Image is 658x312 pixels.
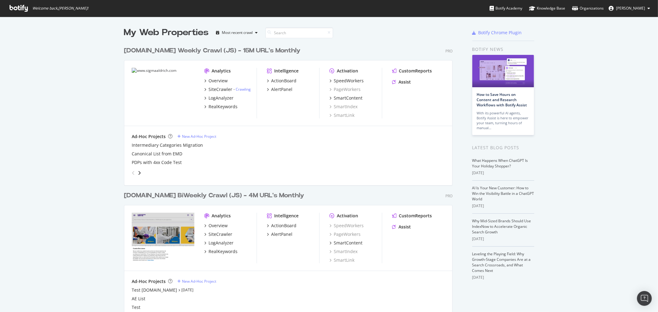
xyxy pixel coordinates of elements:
[132,213,194,263] img: merckmillipore.com
[137,170,142,176] div: angle-right
[132,151,182,157] a: Canonical List from EMD
[472,251,531,273] a: Leveling the Playing Field: Why Growth-Stage Companies Are at a Search Crossroads, and What Comes...
[182,279,216,284] div: New Ad-Hoc Project
[32,6,88,11] span: Welcome back, [PERSON_NAME] !
[209,86,232,92] div: SiteCrawler
[477,92,527,108] a: How to Save Hours on Content and Research Workflows with Botify Assist
[132,296,145,302] a: AE List
[267,231,292,237] a: AlertPanel
[204,78,228,84] a: Overview
[472,185,534,202] a: AI Is Your New Customer: How to Win the Visibility Battle in a ChatGPT World
[209,95,234,101] div: LogAnalyzer
[337,68,358,74] div: Activation
[329,257,354,263] a: SmartLink
[334,240,362,246] div: SmartContent
[209,104,238,110] div: RealKeywords
[329,78,364,84] a: SpeedWorkers
[472,236,534,242] div: [DATE]
[399,79,411,85] div: Assist
[477,111,529,130] div: With its powerful AI agents, Botify Assist is here to empower your team, turning hours of manual…
[214,28,260,38] button: Most recent crawl
[204,240,234,246] a: LogAnalyzer
[399,213,432,219] div: CustomReports
[209,248,238,255] div: RealKeywords
[329,231,361,237] a: PageWorkers
[204,231,232,237] a: SiteCrawler
[329,112,354,118] a: SmartLink
[329,86,361,92] div: PageWorkers
[399,68,432,74] div: CustomReports
[337,213,358,219] div: Activation
[490,5,522,11] div: Botify Academy
[472,46,534,53] div: Botify news
[399,224,411,230] div: Assist
[132,68,194,118] img: www.sigmaaldrich.com
[271,223,296,229] div: ActionBoard
[329,240,362,246] a: SmartContent
[472,55,534,87] img: How to Save Hours on Content and Research Workflows with Botify Assist
[392,224,411,230] a: Assist
[472,203,534,209] div: [DATE]
[334,78,364,84] div: SpeedWorkers
[274,213,299,219] div: Intelligence
[222,31,253,35] div: Most recent crawl
[209,240,234,246] div: LogAnalyzer
[265,27,333,38] input: Search
[329,104,358,110] a: SmartIndex
[124,46,300,55] div: [DOMAIN_NAME] Weekly Crawl (JS) - 15M URL's Monthly
[271,78,296,84] div: ActionBoard
[132,159,182,166] a: PDPs with 4xx Code Test
[212,213,231,219] div: Analytics
[472,30,522,36] a: Botify Chrome Plugin
[132,278,166,285] div: Ad-Hoc Projects
[472,275,534,280] div: [DATE]
[334,95,362,101] div: SmartContent
[572,5,604,11] div: Organizations
[204,95,234,101] a: LogAnalyzer
[392,213,432,219] a: CustomReports
[177,134,216,139] a: New Ad-Hoc Project
[181,287,193,293] a: [DATE]
[132,287,177,293] a: Test [DOMAIN_NAME]
[182,134,216,139] div: New Ad-Hoc Project
[271,231,292,237] div: AlertPanel
[132,133,166,140] div: Ad-Hoc Projects
[271,86,292,92] div: AlertPanel
[204,86,251,92] a: SiteCrawler- Crawling
[616,6,645,11] span: Andres Perea
[478,30,522,36] div: Botify Chrome Plugin
[234,87,251,92] div: -
[204,223,228,229] a: Overview
[204,248,238,255] a: RealKeywords
[236,87,251,92] a: Crawling
[209,223,228,229] div: Overview
[329,223,364,229] a: SpeedWorkers
[445,48,453,54] div: Pro
[392,68,432,74] a: CustomReports
[209,231,232,237] div: SiteCrawler
[132,304,140,310] a: Test
[472,144,534,151] div: Latest Blog Posts
[267,78,296,84] a: ActionBoard
[472,218,531,235] a: Why Mid-Sized Brands Should Use IndexNow to Accelerate Organic Search Growth
[177,279,216,284] a: New Ad-Hoc Project
[124,191,304,200] div: [DOMAIN_NAME] BiWeekly Crawl (JS) - 4M URL's Monthly
[129,168,137,178] div: angle-left
[124,191,307,200] a: [DOMAIN_NAME] BiWeekly Crawl (JS) - 4M URL's Monthly
[329,95,362,101] a: SmartContent
[392,79,411,85] a: Assist
[329,248,358,255] a: SmartIndex
[124,27,209,39] div: My Web Properties
[132,142,203,148] a: Intermediary Categories Migration
[124,46,303,55] a: [DOMAIN_NAME] Weekly Crawl (JS) - 15M URL's Monthly
[472,158,528,169] a: What Happens When ChatGPT Is Your Holiday Shopper?
[267,223,296,229] a: ActionBoard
